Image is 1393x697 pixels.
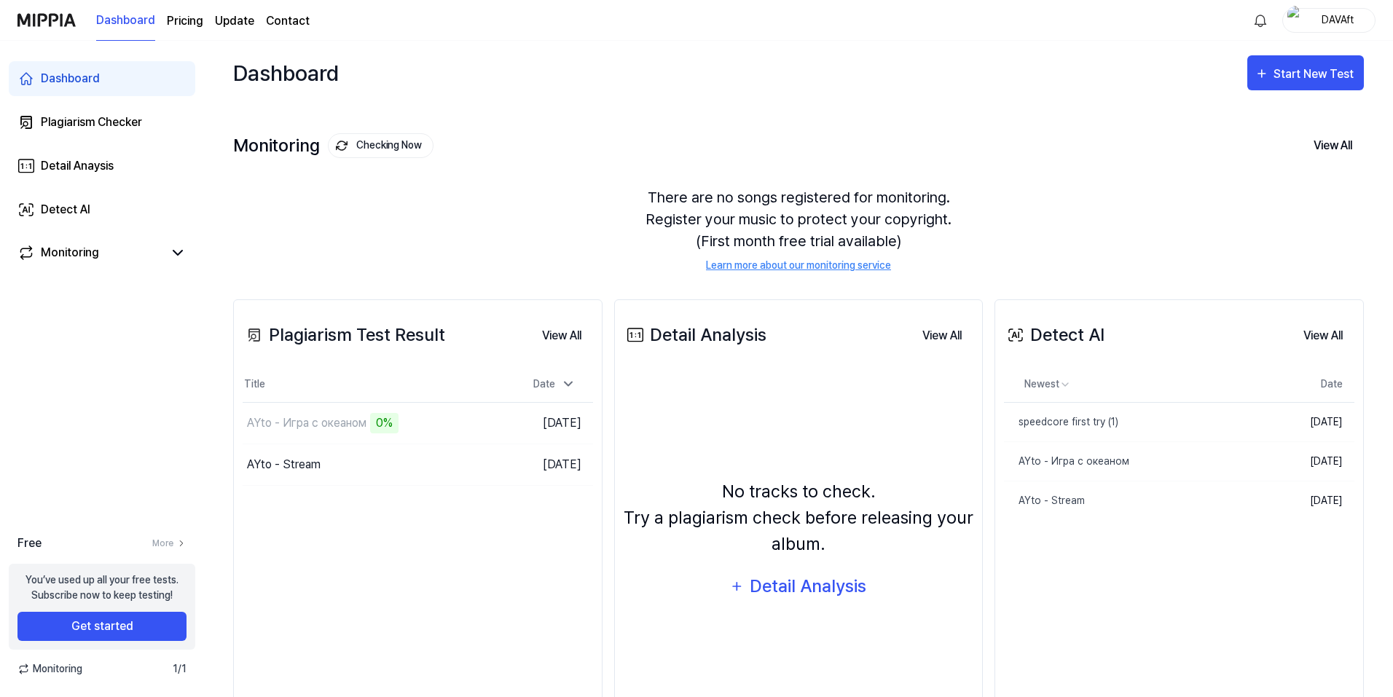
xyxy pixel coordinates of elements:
div: Dashboard [233,55,339,90]
button: Checking Now [328,133,433,158]
button: View All [1292,321,1354,350]
div: Plagiarism Checker [41,114,142,131]
a: View All [911,320,973,350]
a: Detail Anaysis [9,149,195,184]
div: Detail Analysis [749,572,868,600]
button: Get started [17,612,187,641]
button: View All [1302,130,1364,161]
a: View All [530,320,593,350]
div: Monitoring [233,133,433,158]
div: Detail Anaysis [41,157,114,175]
span: Free [17,535,42,552]
span: Monitoring [17,661,82,677]
div: speedcore first try (1) [1004,414,1118,430]
img: profile [1287,6,1305,35]
div: AYto - Игра с океаном [247,414,366,432]
a: Dashboard [9,61,195,96]
div: AYto - Stream [247,456,321,473]
a: Dashboard [96,1,155,41]
a: Monitoring [17,244,163,261]
button: Detail Analysis [721,569,876,604]
button: profileDAVAft [1282,8,1376,33]
a: Update [215,12,254,30]
img: 알림 [1252,12,1269,29]
div: AYto - Игра с океаном [1004,454,1129,469]
td: [DATE] [506,402,593,444]
td: [DATE] [1270,441,1354,481]
a: AYto - Игра с океаном [1004,442,1270,481]
img: monitoring Icon [336,140,348,151]
td: [DATE] [1270,481,1354,520]
a: Contact [266,12,310,30]
a: Detect AI [9,192,195,227]
div: Detail Analysis [624,322,766,348]
div: Dashboard [41,70,100,87]
a: speedcore first try (1) [1004,403,1270,441]
button: View All [530,321,593,350]
th: Date [1270,367,1354,402]
td: [DATE] [1270,402,1354,441]
a: Learn more about our monitoring service [706,258,891,273]
div: Plagiarism Test Result [243,322,445,348]
a: More [152,537,187,550]
div: No tracks to check. Try a plagiarism check before releasing your album. [624,479,974,557]
th: Title [243,367,506,402]
div: Detect AI [41,201,90,218]
a: Pricing [167,12,203,30]
div: DAVAft [1309,12,1366,28]
div: 0% [370,413,399,433]
div: There are no songs registered for monitoring. Register your music to protect your copyright. (Fir... [233,169,1364,291]
button: Start New Test [1247,55,1364,90]
div: You’ve used up all your free tests. Subscribe now to keep testing! [25,572,178,603]
div: Detect AI [1004,322,1104,348]
a: AYto - Stream [1004,481,1270,520]
div: AYto - Stream [1004,493,1085,508]
a: View All [1292,320,1354,350]
a: Plagiarism Checker [9,105,195,140]
span: 1 / 1 [173,661,187,677]
div: Start New Test [1274,65,1357,84]
div: Monitoring [41,244,99,261]
button: View All [911,321,973,350]
div: Date [527,372,581,396]
td: [DATE] [506,444,593,485]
